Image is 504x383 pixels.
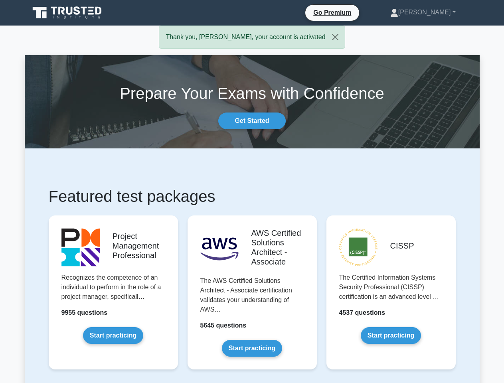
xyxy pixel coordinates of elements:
a: Go Premium [308,8,356,18]
button: Close [326,26,345,48]
a: [PERSON_NAME] [371,4,475,20]
a: Start practicing [361,327,421,344]
h1: Featured test packages [49,187,456,206]
div: Thank you, [PERSON_NAME], your account is activated [159,26,345,49]
a: Start practicing [83,327,143,344]
a: Get Started [218,113,285,129]
a: Start practicing [222,340,282,357]
h1: Prepare Your Exams with Confidence [25,84,480,103]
